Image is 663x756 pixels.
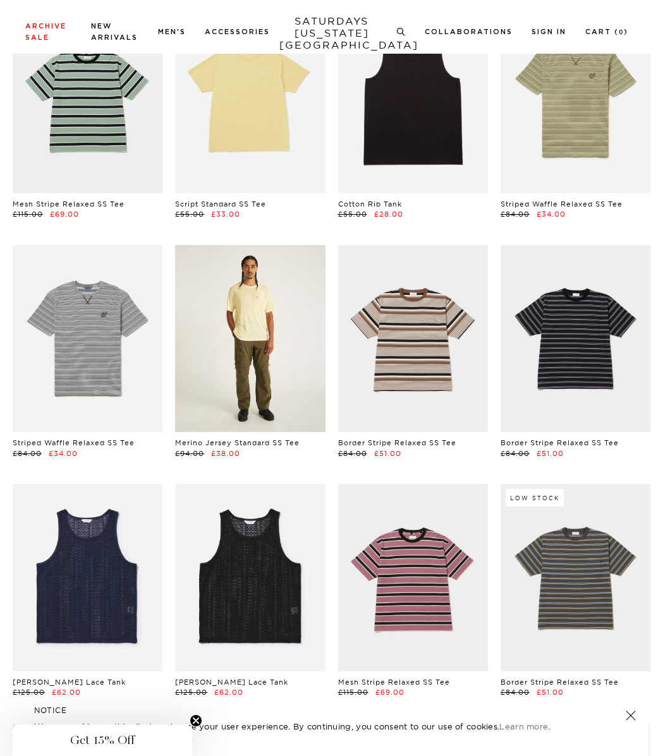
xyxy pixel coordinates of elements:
[91,23,138,41] a: New Arrivals
[158,28,186,35] a: Men's
[70,733,135,748] span: Get 15% Off
[537,210,566,219] span: £34.00
[13,210,43,219] span: £115.00
[175,210,204,219] span: £55.00
[338,449,367,458] span: £84.00
[13,678,126,687] a: [PERSON_NAME] Lace Tank
[619,30,624,35] small: 0
[501,449,530,458] span: £84.00
[338,210,367,219] span: £55.00
[537,688,564,697] span: £51.00
[338,438,456,447] a: Border Stripe Relaxed SS Tee
[499,721,548,731] a: Learn more
[13,200,125,208] a: Mesh Stripe Relaxed SS Tee
[25,23,66,41] a: Archive Sale
[175,200,266,208] a: Script Standard SS Tee
[374,449,401,458] span: £51.00
[501,438,619,447] a: Border Stripe Relaxed SS Tee
[338,688,368,697] span: £115.00
[338,678,450,687] a: Mesh Stripe Relaxed SS Tee
[205,28,270,35] a: Accessories
[501,210,530,219] span: £84.00
[13,688,45,697] span: £125.00
[52,688,81,697] span: £62.00
[585,28,628,35] a: Cart (0)
[501,678,619,687] a: Border Stripe Relaxed SS Tee
[13,449,42,458] span: £84.00
[50,210,79,219] span: £69.00
[49,449,78,458] span: £34.00
[501,200,623,208] a: Striped Waffle Relaxed SS Tee
[501,688,530,697] span: £84.00
[34,705,630,716] h5: NOTICE
[279,15,384,51] a: SATURDAYS[US_STATE][GEOGRAPHIC_DATA]
[425,28,513,35] a: Collaborations
[211,449,240,458] span: £38.00
[506,489,564,507] div: Low Stock
[34,720,585,733] p: We use cookies on this site to enhance your user experience. By continuing, you consent to our us...
[13,438,135,447] a: Striped Waffle Relaxed SS Tee
[375,688,404,697] span: £69.00
[175,688,207,697] span: £125.00
[537,449,564,458] span: £51.00
[175,438,300,447] a: Merino Jersey Standard SS Tee
[190,714,202,727] button: Close teaser
[175,678,288,687] a: [PERSON_NAME] Lace Tank
[374,210,403,219] span: £28.00
[338,200,402,208] a: Cotton Rib Tank
[13,724,192,756] div: Get 15% OffClose teaser
[532,28,566,35] a: Sign In
[175,449,204,458] span: £94.00
[214,688,243,697] span: £62.00
[211,210,240,219] span: £33.00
